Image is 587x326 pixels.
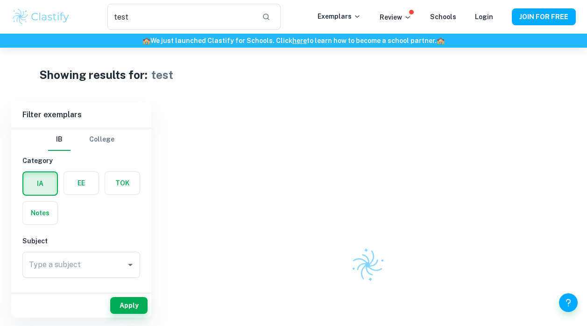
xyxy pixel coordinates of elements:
span: 🏫 [437,37,445,44]
p: Exemplars [318,11,361,21]
span: 🏫 [142,37,150,44]
h6: Category [22,156,140,166]
h6: We just launched Clastify for Schools. Click to learn how to become a school partner. [2,35,585,46]
img: Clastify logo [11,7,71,26]
p: Review [380,12,411,22]
a: Schools [430,13,456,21]
button: IA [23,172,57,195]
button: TOK [105,172,140,194]
button: IB [48,128,71,151]
img: Clastify logo [345,242,390,288]
button: Help and Feedback [559,293,578,312]
h1: test [151,66,173,83]
a: Login [475,13,493,21]
button: Notes [23,202,57,224]
input: Search for any exemplars... [107,4,254,30]
h6: Subject [22,236,140,246]
button: Open [124,258,137,271]
a: here [292,37,307,44]
button: JOIN FOR FREE [512,8,576,25]
button: College [89,128,114,151]
h1: Showing results for: [39,66,148,83]
h6: Filter exemplars [11,102,151,128]
div: Filter type choice [48,128,114,151]
button: Apply [110,297,148,314]
button: EE [64,172,99,194]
